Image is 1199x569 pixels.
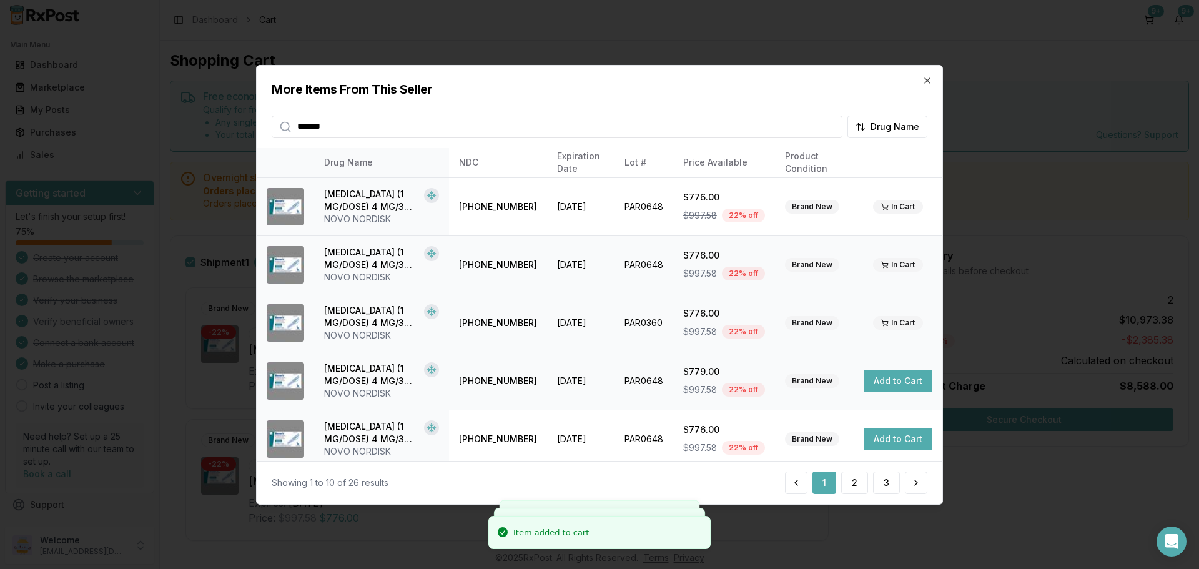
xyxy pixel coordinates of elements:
[547,352,614,410] td: [DATE]
[314,147,449,177] th: Drug Name
[449,352,547,410] td: [PHONE_NUMBER]
[324,213,439,225] div: NOVO NORDISK
[324,445,439,458] div: NOVO NORDISK
[785,432,839,446] div: Brand New
[785,374,839,388] div: Brand New
[547,177,614,235] td: [DATE]
[864,370,932,392] button: Add to Cart
[785,258,839,272] div: Brand New
[324,304,419,329] div: [MEDICAL_DATA] (1 MG/DOSE) 4 MG/3ML SOPN
[324,246,419,271] div: [MEDICAL_DATA] (1 MG/DOSE) 4 MG/3ML SOPN
[324,387,439,400] div: NOVO NORDISK
[614,235,673,294] td: PAR0648
[614,352,673,410] td: PAR0648
[683,383,717,396] span: $997.58
[722,441,765,455] div: 22 % off
[267,420,304,458] img: Ozempic (1 MG/DOSE) 4 MG/3ML SOPN
[722,267,765,280] div: 22 % off
[449,294,547,352] td: [PHONE_NUMBER]
[873,200,923,214] div: In Cart
[683,307,765,320] div: $776.00
[775,147,854,177] th: Product Condition
[785,200,839,214] div: Brand New
[722,325,765,339] div: 22 % off
[683,267,717,280] span: $997.58
[324,362,419,387] div: [MEDICAL_DATA] (1 MG/DOSE) 4 MG/3ML SOPN
[324,420,419,445] div: [MEDICAL_DATA] (1 MG/DOSE) 4 MG/3ML SOPN
[873,316,923,330] div: In Cart
[683,191,765,204] div: $776.00
[722,209,765,222] div: 22 % off
[267,188,304,225] img: Ozempic (1 MG/DOSE) 4 MG/3ML SOPN
[722,383,765,397] div: 22 % off
[547,294,614,352] td: [DATE]
[873,472,900,494] button: 3
[785,316,839,330] div: Brand New
[812,472,836,494] button: 1
[683,365,765,378] div: $779.00
[673,147,775,177] th: Price Available
[267,304,304,342] img: Ozempic (1 MG/DOSE) 4 MG/3ML SOPN
[614,294,673,352] td: PAR0360
[272,477,388,489] div: Showing 1 to 10 of 26 results
[449,147,547,177] th: NDC
[683,442,717,454] span: $997.58
[547,147,614,177] th: Expiration Date
[683,209,717,222] span: $997.58
[324,188,419,213] div: [MEDICAL_DATA] (1 MG/DOSE) 4 MG/3ML SOPN
[873,258,923,272] div: In Cart
[267,246,304,284] img: Ozempic (1 MG/DOSE) 4 MG/3ML SOPN
[614,410,673,468] td: PAR0648
[841,472,868,494] button: 2
[847,115,927,137] button: Drug Name
[864,428,932,450] button: Add to Cart
[683,325,717,338] span: $997.58
[324,329,439,342] div: NOVO NORDISK
[449,410,547,468] td: [PHONE_NUMBER]
[547,410,614,468] td: [DATE]
[547,235,614,294] td: [DATE]
[272,80,927,97] h2: More Items From This Seller
[871,120,919,132] span: Drug Name
[267,362,304,400] img: Ozempic (1 MG/DOSE) 4 MG/3ML SOPN
[449,177,547,235] td: [PHONE_NUMBER]
[324,271,439,284] div: NOVO NORDISK
[614,147,673,177] th: Lot #
[683,423,765,436] div: $776.00
[614,177,673,235] td: PAR0648
[683,249,765,262] div: $776.00
[449,235,547,294] td: [PHONE_NUMBER]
